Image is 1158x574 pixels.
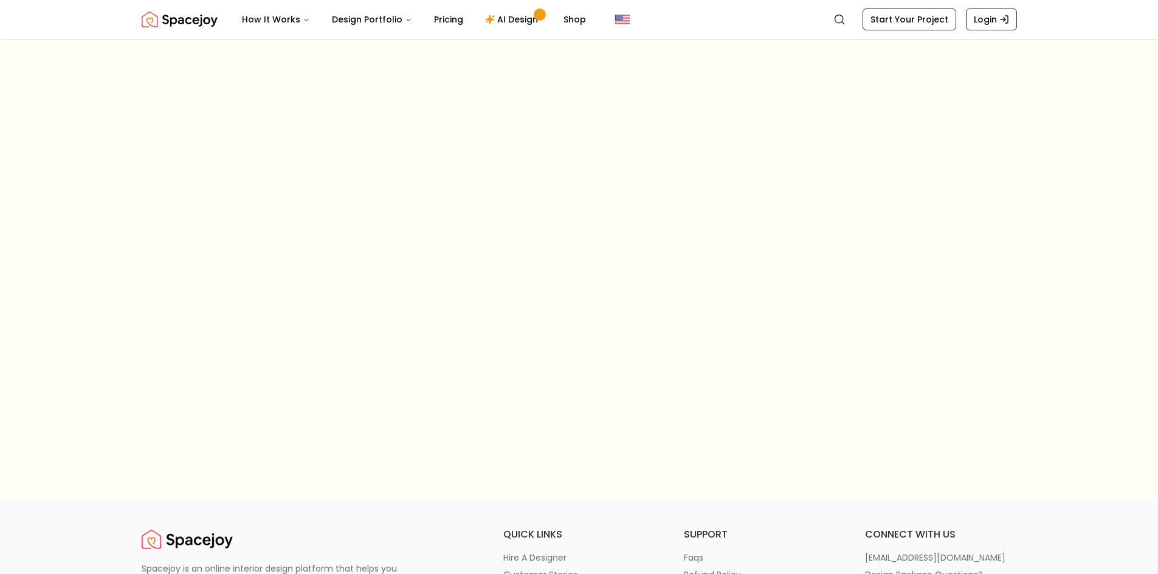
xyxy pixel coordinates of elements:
[232,7,596,32] nav: Main
[684,552,836,564] a: faqs
[966,9,1017,30] a: Login
[503,552,567,564] p: hire a designer
[615,12,630,27] img: United States
[865,552,1017,564] a: [EMAIL_ADDRESS][DOMAIN_NAME]
[142,7,218,32] a: Spacejoy
[863,9,956,30] a: Start Your Project
[865,527,1017,542] h6: connect with us
[232,7,320,32] button: How It Works
[475,7,551,32] a: AI Design
[503,552,655,564] a: hire a designer
[142,527,233,552] a: Spacejoy
[684,527,836,542] h6: support
[322,7,422,32] button: Design Portfolio
[684,552,703,564] p: faqs
[142,527,233,552] img: Spacejoy Logo
[865,552,1005,564] p: [EMAIL_ADDRESS][DOMAIN_NAME]
[503,527,655,542] h6: quick links
[554,7,596,32] a: Shop
[142,7,218,32] img: Spacejoy Logo
[424,7,473,32] a: Pricing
